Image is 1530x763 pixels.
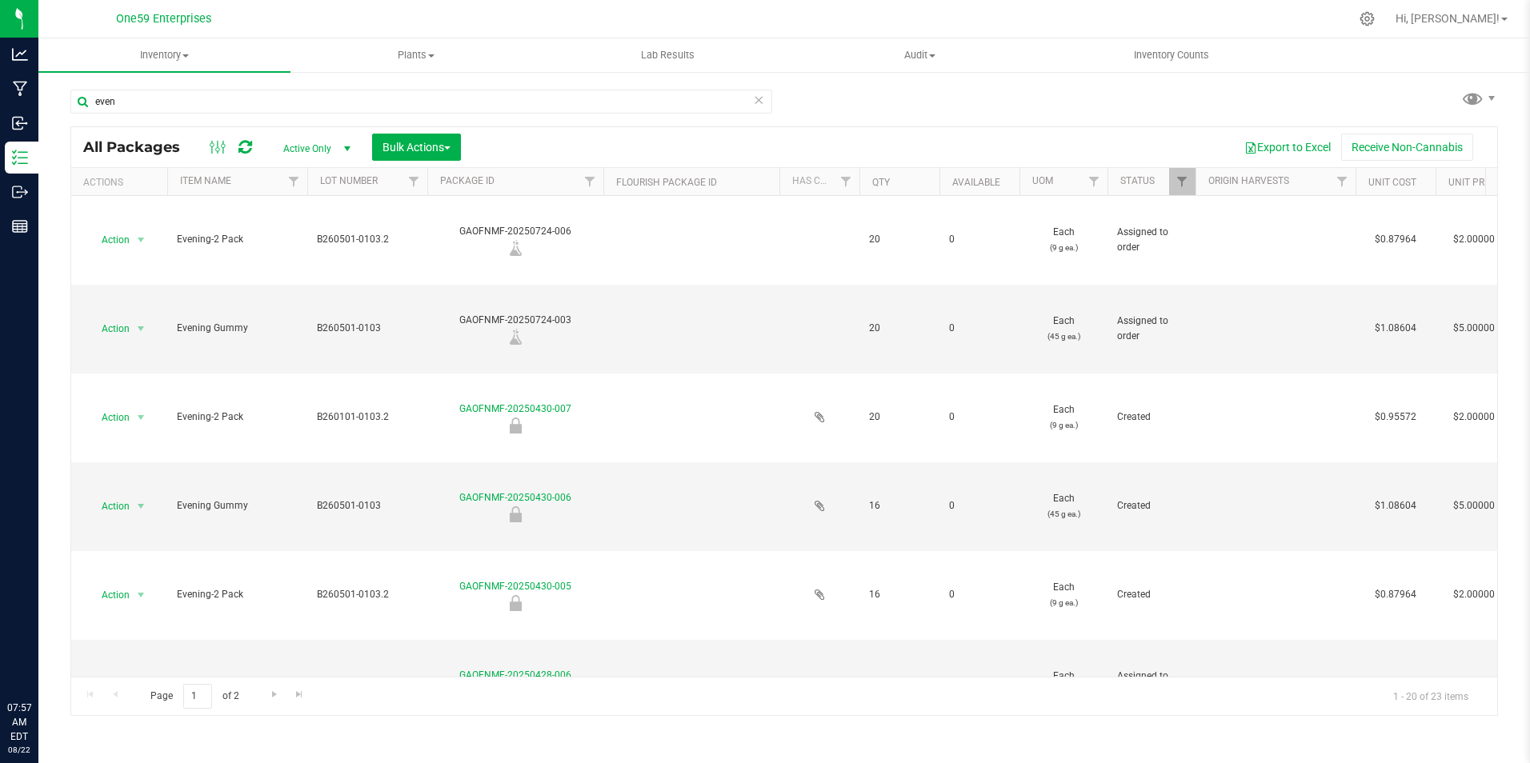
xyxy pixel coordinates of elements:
[131,495,151,517] span: select
[1029,225,1098,255] span: Each
[87,318,130,340] span: Action
[7,744,31,756] p: 08/22
[177,321,298,336] span: Evening Gummy
[87,584,130,606] span: Action
[1029,240,1098,255] p: (9 g ea.)
[440,175,495,186] a: Package ID
[869,321,930,336] span: 20
[1396,12,1500,25] span: Hi, [PERSON_NAME]!
[1029,669,1098,699] span: Each
[1445,228,1503,251] span: $2.00000
[952,177,1000,188] a: Available
[1117,314,1186,344] span: Assigned to order
[38,38,290,72] a: Inventory
[1445,405,1503,429] span: $2.00000
[12,46,28,62] inline-svg: Analytics
[1445,317,1503,340] span: $5.00000
[1029,329,1098,344] p: (45 g ea.)
[794,38,1046,72] a: Audit
[1341,134,1473,161] button: Receive Non-Cannabis
[116,12,211,26] span: One59 Enterprises
[317,232,418,247] span: B260501-0103.2
[12,218,28,234] inline-svg: Reports
[872,177,890,188] a: Qty
[425,224,606,255] div: GAOFNMF-20250724-006
[425,506,606,522] div: Quarantine Lock
[833,168,859,195] a: Filter
[382,141,451,154] span: Bulk Actions
[87,406,130,429] span: Action
[12,81,28,97] inline-svg: Manufacturing
[317,587,418,602] span: B260501-0103.2
[177,409,298,425] span: Evening-2 Pack
[70,90,772,114] input: Search Package ID, Item Name, SKU, Lot or Part Number...
[1046,38,1298,72] a: Inventory Counts
[1356,196,1436,285] td: $0.87964
[1356,551,1436,640] td: $0.87964
[1081,168,1107,195] a: Filter
[12,150,28,166] inline-svg: Inventory
[425,329,606,345] div: Lab Sample
[47,633,66,652] iframe: Resource center unread badge
[177,232,298,247] span: Evening-2 Pack
[949,409,1010,425] span: 0
[1029,402,1098,433] span: Each
[1329,168,1356,195] a: Filter
[1234,134,1341,161] button: Export to Excel
[459,492,571,503] a: GAOFNMF-20250430-006
[425,595,606,611] div: Quarantine Lock
[1445,583,1503,606] span: $2.00000
[869,409,930,425] span: 20
[753,90,764,110] span: Clear
[795,48,1045,62] span: Audit
[869,498,930,513] span: 16
[1380,684,1481,708] span: 1 - 20 of 23 items
[1029,580,1098,610] span: Each
[372,134,461,161] button: Bulk Actions
[779,168,859,196] th: Has COA
[87,229,130,251] span: Action
[1029,417,1098,433] p: (9 g ea.)
[1445,494,1503,517] span: $5.00000
[425,240,606,256] div: Lab Sample
[1029,595,1098,610] p: (9 g ea.)
[1117,409,1186,425] span: Created
[1117,587,1186,602] span: Created
[949,498,1010,513] span: 0
[317,498,418,513] span: B260501-0103
[869,232,930,247] span: 20
[137,684,252,709] span: Page of 2
[281,168,307,195] a: Filter
[1117,669,1186,699] span: Assigned to order
[616,177,717,188] a: Flourish Package ID
[180,175,231,186] a: Item Name
[869,587,930,602] span: 16
[320,175,378,186] a: Lot Number
[38,48,290,62] span: Inventory
[317,321,418,336] span: B260501-0103
[1117,498,1186,513] span: Created
[425,313,606,344] div: GAOFNMF-20250724-003
[1032,175,1053,186] a: UOM
[949,232,1010,247] span: 0
[1029,314,1098,344] span: Each
[1356,640,1436,729] td: $1.08604
[131,229,151,251] span: select
[1029,491,1098,521] span: Each
[83,177,161,188] div: Actions
[317,409,418,425] span: B260101-0103.2
[262,684,286,705] a: Go to the next page
[1208,175,1289,186] a: Origin Harvests
[16,635,64,683] iframe: Resource center
[1117,225,1186,255] span: Assigned to order
[131,406,151,429] span: select
[1120,175,1155,186] a: Status
[619,48,716,62] span: Lab Results
[131,318,151,340] span: select
[1356,374,1436,462] td: $0.95572
[288,684,311,705] a: Go to the last page
[542,38,794,72] a: Lab Results
[290,38,543,72] a: Plants
[1448,177,1499,188] a: Unit Price
[177,498,298,513] span: Evening Gummy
